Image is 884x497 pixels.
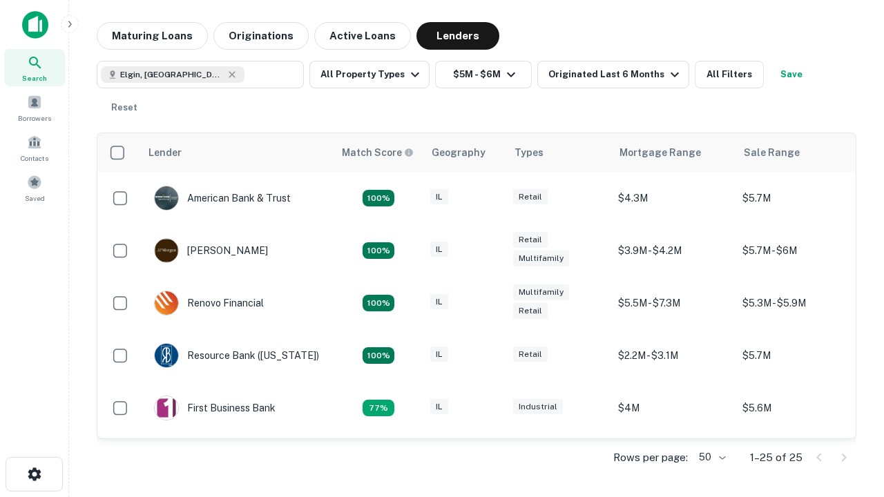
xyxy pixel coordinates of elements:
div: Matching Properties: 4, hasApolloMatch: undefined [363,347,394,364]
td: $5.5M - $7.3M [611,277,736,329]
div: Matching Properties: 3, hasApolloMatch: undefined [363,400,394,416]
div: Matching Properties: 4, hasApolloMatch: undefined [363,242,394,259]
th: Geography [423,133,506,172]
div: Mortgage Range [619,144,701,161]
div: IL [430,347,448,362]
button: Reset [102,94,146,121]
button: All Property Types [309,61,430,88]
div: Matching Properties: 4, hasApolloMatch: undefined [363,295,394,311]
h6: Match Score [342,145,411,160]
p: Rows per page: [613,449,688,466]
th: Mortgage Range [611,133,736,172]
span: Saved [25,193,45,204]
div: Multifamily [513,284,569,300]
div: Industrial [513,399,563,415]
div: Resource Bank ([US_STATE]) [154,343,319,368]
span: Search [22,72,47,84]
div: Retail [513,189,548,205]
div: Geography [432,144,486,161]
th: Types [506,133,611,172]
td: $5.6M [736,382,860,434]
button: Originations [213,22,309,50]
img: capitalize-icon.png [22,11,48,39]
td: $4.3M [611,172,736,224]
img: picture [155,186,178,210]
span: Borrowers [18,113,51,124]
span: Elgin, [GEOGRAPHIC_DATA], [GEOGRAPHIC_DATA] [120,68,224,81]
div: IL [430,189,448,205]
div: Types [515,144,544,161]
div: American Bank & Trust [154,186,291,211]
div: 50 [693,447,728,467]
button: Lenders [416,22,499,50]
button: Active Loans [314,22,411,50]
button: $5M - $6M [435,61,532,88]
td: $4M [611,382,736,434]
div: Retail [513,303,548,319]
th: Sale Range [736,133,860,172]
td: $5.7M [736,172,860,224]
a: Saved [4,169,65,206]
img: picture [155,396,178,420]
img: picture [155,291,178,315]
div: Matching Properties: 7, hasApolloMatch: undefined [363,190,394,206]
a: Search [4,49,65,86]
div: Renovo Financial [154,291,264,315]
button: Maturing Loans [97,22,208,50]
div: IL [430,399,448,415]
iframe: Chat Widget [815,342,884,409]
td: $2.2M - $3.1M [611,329,736,382]
div: [PERSON_NAME] [154,238,268,263]
img: picture [155,344,178,367]
div: IL [430,294,448,310]
div: First Business Bank [154,396,276,420]
a: Contacts [4,129,65,166]
div: Originated Last 6 Months [548,66,683,83]
p: 1–25 of 25 [750,449,803,466]
th: Lender [140,133,334,172]
td: $5.1M [736,434,860,487]
td: $5.3M - $5.9M [736,277,860,329]
img: picture [155,239,178,262]
button: Save your search to get updates of matches that match your search criteria. [769,61,814,88]
a: Borrowers [4,89,65,126]
button: Originated Last 6 Months [537,61,689,88]
td: $5.7M - $6M [736,224,860,277]
th: Capitalize uses an advanced AI algorithm to match your search with the best lender. The match sco... [334,133,423,172]
div: Multifamily [513,251,569,266]
td: $5.7M [736,329,860,382]
div: Lender [148,144,182,161]
div: Capitalize uses an advanced AI algorithm to match your search with the best lender. The match sco... [342,145,414,160]
span: Contacts [21,153,48,164]
div: IL [430,242,448,257]
button: All Filters [695,61,764,88]
td: $3.9M - $4.2M [611,224,736,277]
div: Retail [513,347,548,362]
div: Sale Range [744,144,800,161]
div: Retail [513,232,548,248]
td: $3.1M [611,434,736,487]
